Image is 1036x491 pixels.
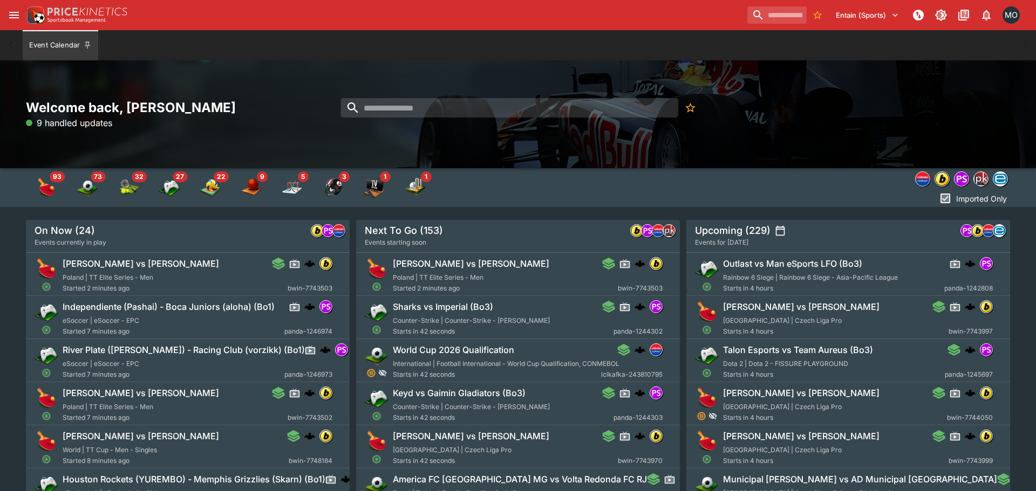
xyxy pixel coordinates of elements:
div: cerberus [635,388,645,398]
div: bwin [319,257,332,270]
svg: Open [702,325,712,335]
span: panda-1246974 [284,326,332,337]
div: Matt Oliver [1003,6,1020,24]
span: 32 [132,171,147,182]
span: [GEOGRAPHIC_DATA] | Czech Liga Pro [723,446,842,454]
div: cerberus [320,344,331,355]
span: eSoccer | eSoccer - EPC [63,316,139,324]
span: panda-1246973 [284,369,332,380]
svg: Open [702,282,712,292]
span: bwin-7743999 [949,455,993,466]
img: betradar.png [993,225,1005,237]
span: bwin-7744050 [947,412,993,423]
span: World | TT Cup - Men - Singles [63,446,157,454]
button: Toggle light/dark mode [931,5,951,25]
span: Started 7 minutes ago [63,326,284,337]
img: pandascore.png [642,225,653,237]
img: table_tennis.png [365,430,388,453]
img: pricekinetics.png [663,225,675,237]
span: lclkafka-243810795 [601,369,663,380]
div: cerberus [635,344,645,355]
img: bwin.png [980,430,992,442]
div: bwin [980,386,993,399]
img: logo-cerberus.svg [304,431,315,441]
img: basketball [241,177,262,198]
img: bwin.png [980,387,992,399]
span: bwin-7743997 [949,326,993,337]
button: settings [775,225,786,236]
h6: Municipal [PERSON_NAME] vs AD Municipal [GEOGRAPHIC_DATA] [723,474,997,485]
span: Starts in 42 seconds [393,326,614,337]
button: Imported Only [936,190,1010,207]
img: lclkafka.png [650,344,662,356]
h6: Sharks vs Imperial (Bo3) [393,301,493,313]
h5: On Now (24) [35,224,95,237]
img: table_tennis.png [365,257,388,281]
div: cerberus [304,258,315,269]
span: Started 7 minutes ago [63,369,284,380]
h6: America FC [GEOGRAPHIC_DATA] MG vs Volta Redonda FC RJ [393,474,647,485]
img: pandascore.png [961,225,973,237]
div: Tennis [118,177,139,198]
img: lclkafka.png [652,225,664,237]
img: tennis [118,177,139,198]
span: Counter-Strike | Counter-Strike - [PERSON_NAME] [393,316,550,324]
h6: Keyd vs Gaimin Gladiators (Bo3) [393,388,526,399]
div: Table Tennis [36,177,57,198]
img: bwin.png [320,430,332,442]
div: bwin [311,224,324,237]
div: cerberus [304,431,315,441]
span: Starts in 4 hours [723,455,949,466]
div: Event type filters [26,168,436,207]
img: pandascore.png [650,387,662,399]
button: NOT Connected to PK [909,5,928,25]
span: Starts in 42 seconds [393,455,618,466]
img: logo-cerberus.svg [635,388,645,398]
span: eSoccer | eSoccer - EPC [63,359,139,368]
img: table_tennis.png [695,430,719,453]
span: Events starting soon [365,237,426,248]
div: cerberus [304,388,315,398]
div: pricekinetics [973,171,989,186]
span: Started 7 minutes ago [63,412,288,423]
img: logo-cerberus.svg [320,344,331,355]
img: pandascore.png [955,172,969,186]
div: bwin [980,300,993,313]
img: bwin.png [980,301,992,313]
div: betradar [993,171,1008,186]
button: No Bookmarks [680,98,700,117]
div: betradar [993,224,1006,237]
img: bwin.png [650,258,662,269]
span: Started 2 minutes ago [393,283,618,294]
img: logo-cerberus.svg [304,388,315,398]
h2: Welcome back, [PERSON_NAME] [26,99,350,116]
h6: [PERSON_NAME] vs [PERSON_NAME] [63,388,219,399]
div: American Football [323,177,344,198]
h6: [PERSON_NAME] vs [PERSON_NAME] [723,431,880,442]
img: Sportsbook Management [47,18,106,23]
svg: Open [42,368,51,378]
h6: River Plate ([PERSON_NAME]) - Racing Club (vorzikk) (Bo1) [63,344,305,356]
img: table_tennis.png [695,386,719,410]
img: pricekinetics.png [974,172,988,186]
img: table_tennis.png [695,300,719,324]
img: esports.png [35,343,58,367]
span: bwin-7743970 [618,455,663,466]
span: 27 [173,171,187,182]
img: logo-cerberus.svg [965,431,976,441]
svg: Open [702,454,712,464]
img: soccer.png [365,343,388,367]
h6: [PERSON_NAME] vs [PERSON_NAME] [63,258,219,269]
img: table_tennis.png [35,257,58,281]
img: logo-cerberus.svg [635,344,645,355]
button: No Bookmarks [809,6,826,24]
span: Started 2 minutes ago [63,283,288,294]
div: pandascore [322,224,335,237]
div: cerberus [965,388,976,398]
div: pandascore [954,171,969,186]
span: panda-1244302 [614,326,663,337]
img: logo-cerberus.svg [340,474,351,485]
h5: Upcoming (229) [695,224,771,237]
button: Event Calendar [23,30,98,60]
h6: [PERSON_NAME] vs [PERSON_NAME] [63,431,219,442]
